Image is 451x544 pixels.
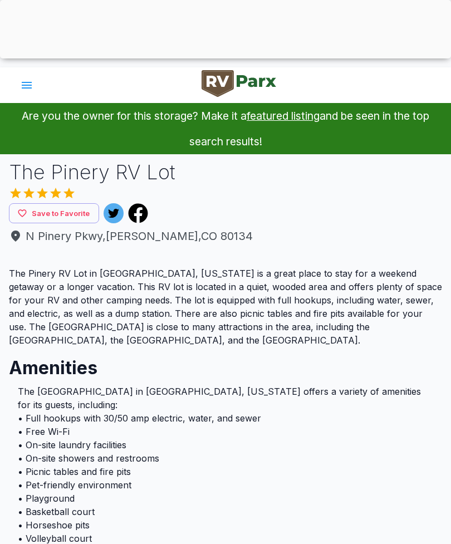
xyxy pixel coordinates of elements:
li: • Picnic tables and fire pits [18,465,433,478]
li: • Pet-friendly environment [18,478,433,492]
span: N Pinery Pkwy , [PERSON_NAME] , CO 80134 [9,228,442,244]
li: • Playground [18,492,433,505]
p: Are you the owner for this storage? Make it a and be seen in the top search results! [13,103,438,154]
p: The Pinery RV Lot in [GEOGRAPHIC_DATA], [US_STATE] is a great place to stay for a weekend getaway... [9,267,442,347]
li: • Free Wi-Fi [18,425,433,438]
a: N Pinery Pkwy,[PERSON_NAME],CO 80134 [9,228,442,244]
h1: The Pinery RV Lot [9,159,442,187]
li: • Horseshoe pits [18,518,433,532]
li: • Full hookups with 30/50 amp electric, water, and sewer [18,411,433,425]
h2: Amenities [9,347,442,380]
button: account of current user [13,72,40,99]
a: RVParx Logo [202,70,276,100]
li: • On-site laundry facilities [18,438,433,452]
button: Save to Favorite [9,203,99,224]
li: • Basketball court [18,505,433,518]
img: RVParx Logo [202,70,276,97]
li: The [GEOGRAPHIC_DATA] in [GEOGRAPHIC_DATA], [US_STATE] offers a variety of amenities for its gues... [18,385,433,411]
li: • On-site showers and restrooms [18,452,433,465]
a: featured listing [247,109,320,122]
